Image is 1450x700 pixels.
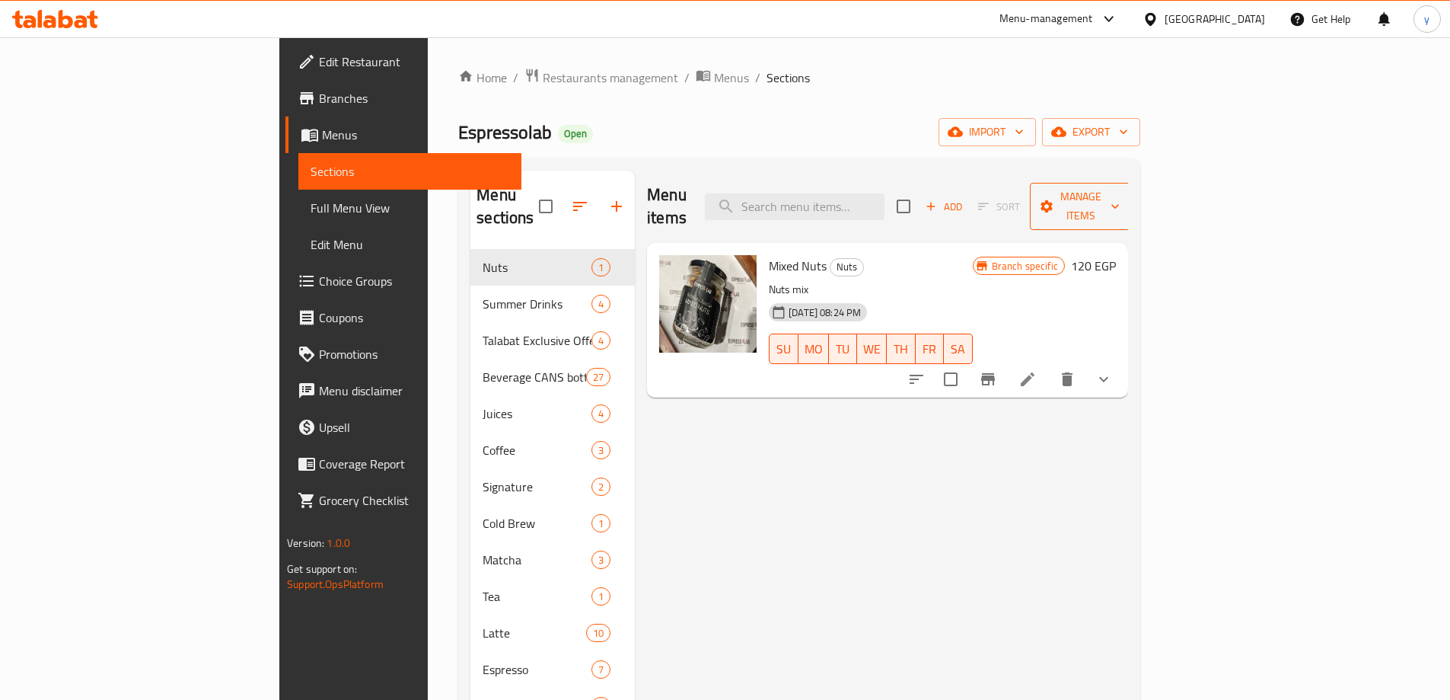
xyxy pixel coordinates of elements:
[766,69,810,87] span: Sections
[592,334,610,348] span: 4
[830,258,863,276] span: Nuts
[319,89,509,107] span: Branches
[714,69,749,87] span: Menus
[1054,123,1128,142] span: export
[483,624,586,642] span: Latte
[829,334,858,364] button: TU
[916,334,945,364] button: FR
[647,184,687,229] h2: Menu items
[592,407,610,421] span: 4
[470,651,635,688] div: Espresso7
[483,514,591,532] span: Cold Brew
[944,334,973,364] button: SA
[805,338,823,360] span: MO
[923,198,964,216] span: Add
[591,514,610,532] div: items
[470,542,635,578] div: Matcha3
[524,68,678,88] a: Restaurants management
[705,193,884,220] input: search
[319,272,509,290] span: Choice Groups
[298,153,521,190] a: Sections
[470,468,635,505] div: Signature2
[1424,11,1429,27] span: y
[470,286,635,322] div: Summer Drinks4
[298,226,521,263] a: Edit Menu
[782,305,867,320] span: [DATE] 08:24 PM
[483,441,591,459] span: Coffee
[598,188,635,225] button: Add section
[319,345,509,363] span: Promotions
[830,258,864,276] div: Nuts
[893,338,910,360] span: TH
[327,533,350,553] span: 1.0.0
[755,69,760,87] li: /
[591,441,610,459] div: items
[483,295,591,313] div: Summer Drinks
[562,188,598,225] span: Sort sections
[835,338,852,360] span: TU
[592,261,610,275] span: 1
[592,663,610,677] span: 7
[319,418,509,436] span: Upsell
[285,446,521,482] a: Coverage Report
[591,258,610,276] div: items
[659,255,757,353] img: Mixed Nuts
[769,280,973,299] p: Nuts mix
[558,127,593,140] span: Open
[919,195,968,219] span: Add item
[592,553,610,567] span: 3
[483,331,591,350] span: Talabat Exclusive Offers
[483,551,591,569] span: Matcha
[483,660,591,679] span: Espresso
[319,53,509,71] span: Edit Restaurant
[592,516,610,531] span: 1
[591,331,610,350] div: items
[319,455,509,473] span: Coverage Report
[1095,370,1113,388] svg: Show Choices
[1018,370,1037,388] a: Edit menu item
[592,480,610,494] span: 2
[1049,361,1085,398] button: delete
[684,69,690,87] li: /
[470,432,635,468] div: Coffee3
[483,478,591,496] span: Signature
[319,491,509,510] span: Grocery Checklist
[769,254,827,277] span: Mixed Nuts
[458,68,1140,88] nav: breadcrumb
[863,338,881,360] span: WE
[470,359,635,395] div: Beverage CANS bottle27
[591,551,610,569] div: items
[285,263,521,299] a: Choice Groups
[887,334,916,364] button: TH
[319,382,509,400] span: Menu disclaimer
[999,10,1093,28] div: Menu-management
[591,404,610,423] div: items
[696,68,749,88] a: Menus
[483,404,591,423] div: Juices
[470,505,635,542] div: Cold Brew1
[898,361,935,398] button: sort-choices
[888,190,919,222] span: Select section
[1165,11,1265,27] div: [GEOGRAPHIC_DATA]
[558,125,593,143] div: Open
[1042,118,1140,146] button: export
[287,559,357,579] span: Get support on:
[483,258,591,276] span: Nuts
[285,409,521,446] a: Upsell
[483,587,591,606] span: Tea
[986,259,1064,273] span: Branch specific
[285,43,521,80] a: Edit Restaurant
[1030,183,1132,230] button: Manage items
[285,372,521,409] a: Menu disclaimer
[1085,361,1122,398] button: show more
[287,574,384,594] a: Support.OpsPlatform
[857,334,887,364] button: WE
[311,199,509,217] span: Full Menu View
[591,587,610,606] div: items
[470,322,635,359] div: Talabat Exclusive Offers4
[285,482,521,519] a: Grocery Checklist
